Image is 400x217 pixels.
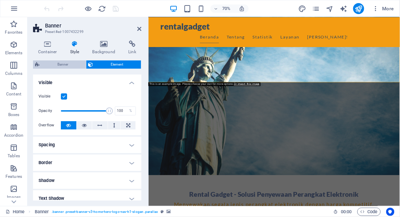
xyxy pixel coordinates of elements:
span: : [346,209,347,214]
nav: breadcrumb [35,208,171,216]
a: Or import this image [234,83,260,86]
span: Click to select. Double-click to edit [35,208,49,216]
p: Features [6,174,22,179]
h4: Text Shadow [33,190,141,207]
span: Banner [42,60,84,69]
span: More [372,5,394,12]
i: This element contains a background [166,210,171,214]
button: design [298,4,306,13]
label: Overflow [39,121,61,129]
p: Tables [8,153,20,159]
h4: Spacing [33,137,141,153]
span: Code [360,208,378,216]
span: 00 00 [341,208,352,216]
h4: Container [33,41,65,55]
h4: Visible [33,75,141,87]
p: Boxes [8,112,20,117]
i: Navigator [326,5,334,13]
p: Favorites [5,30,22,35]
i: On resize automatically adjust zoom level to fit chosen device. [239,5,245,12]
h6: 70% [221,4,232,13]
p: Images [7,194,21,200]
button: 70% [210,4,235,13]
button: More [370,3,397,14]
p: Elements [5,50,23,56]
p: Columns [5,71,22,76]
button: navigator [326,4,334,13]
label: Visible [39,92,61,101]
button: publish [353,3,364,14]
div: % [126,107,136,115]
h4: Shadow [33,172,141,189]
div: This is an example image. Please choose your own for more options. [148,82,261,86]
i: Pages (Ctrl+Alt+S) [312,5,320,13]
h4: Background [87,41,123,55]
i: AI Writer [339,5,347,13]
button: Usercentrics [386,208,394,216]
h4: Style [65,41,87,55]
i: Publish [355,5,363,13]
button: text_generator [339,4,348,13]
p: Accordion [4,133,23,138]
h4: Border [33,155,141,171]
i: Reload page [98,5,106,13]
label: Opacity [39,109,61,113]
button: Element [86,60,141,69]
button: Banner [33,60,86,69]
h6: Session time [334,208,352,216]
button: Click here to leave preview mode and continue editing [84,4,93,13]
h4: Link [123,41,141,55]
span: . banner .preset-banner-v3-home-hero-logo-nav-h1-slogan .parallax [52,208,158,216]
p: Content [6,91,21,97]
button: pages [312,4,320,13]
i: Design (Ctrl+Alt+Y) [298,5,306,13]
h3: Preset #ed-1007432299 [45,29,128,35]
span: Element [95,60,139,69]
button: reload [98,4,106,13]
a: Click to cancel selection. Double-click to open Pages [6,208,24,216]
button: Code [357,208,381,216]
h2: Banner [45,23,141,29]
i: This element is a customizable preset [161,210,164,214]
